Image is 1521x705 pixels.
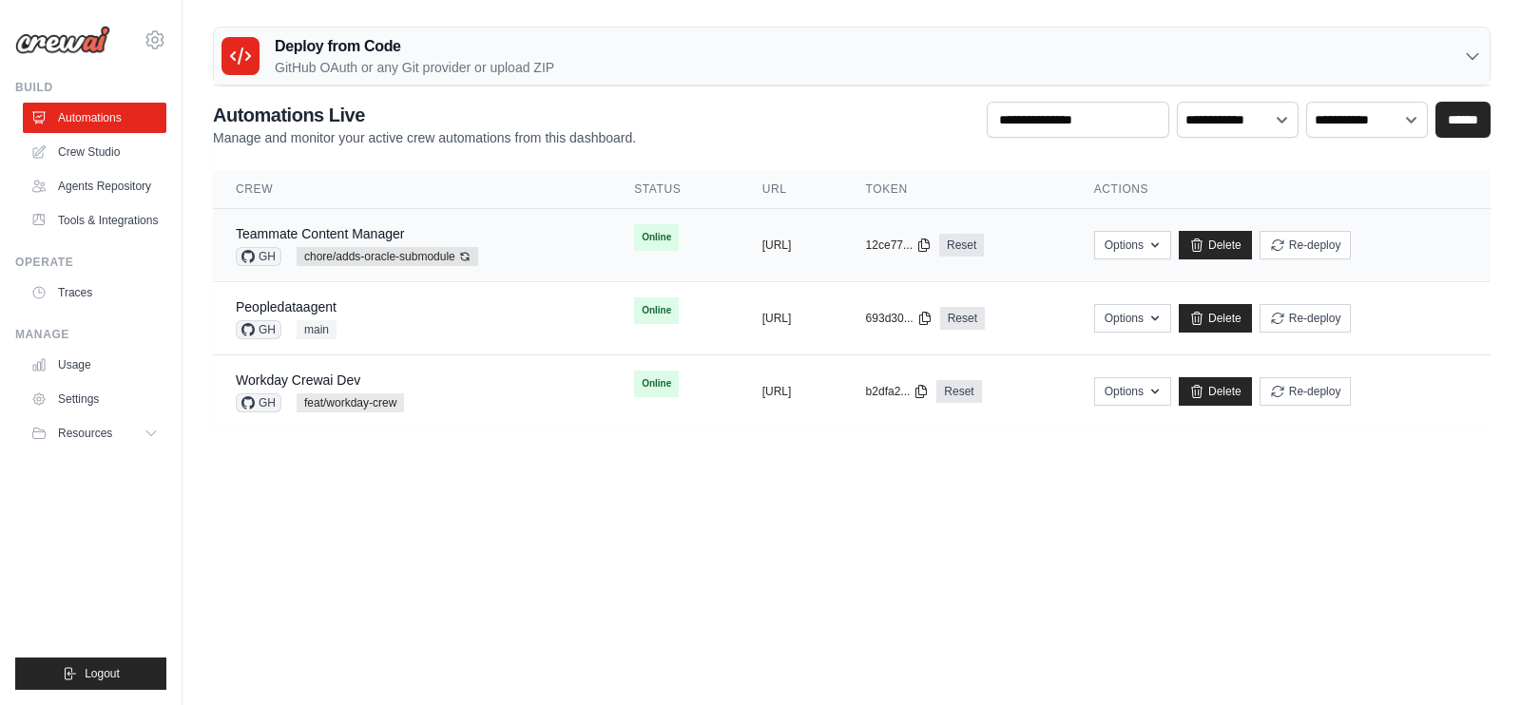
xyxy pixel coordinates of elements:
span: main [297,320,337,339]
button: b2dfa2... [866,384,930,399]
a: Delete [1179,304,1252,333]
a: Reset [939,234,984,257]
a: Reset [936,380,981,403]
th: Actions [1071,170,1491,209]
div: Manage [15,327,166,342]
span: GH [236,247,281,266]
span: Resources [58,426,112,441]
p: Manage and monitor your active crew automations from this dashboard. [213,128,636,147]
span: Online [634,297,679,324]
span: GH [236,393,281,412]
a: Tools & Integrations [23,205,166,236]
span: Online [634,224,679,251]
button: Re-deploy [1260,304,1352,333]
a: Delete [1179,231,1252,259]
img: Logo [15,26,110,54]
a: Automations [23,103,166,133]
a: Settings [23,384,166,414]
th: URL [740,170,843,209]
a: Traces [23,277,166,308]
span: chore/adds-oracle-submodule [297,247,478,266]
button: Re-deploy [1260,377,1352,406]
div: Build [15,80,166,95]
button: Options [1094,377,1171,406]
button: 12ce77... [866,238,932,253]
th: Token [843,170,1071,209]
button: Resources [23,418,166,448]
button: Options [1094,304,1171,333]
a: Peopledataagent [236,299,337,314]
button: Options [1094,231,1171,259]
th: Crew [213,170,611,209]
a: Delete [1179,377,1252,406]
a: Workday Crewai Dev [236,372,360,388]
h2: Automations Live [213,102,636,128]
div: Operate [15,255,166,270]
a: Reset [940,307,985,330]
button: 693d30... [866,311,933,326]
th: Status [611,170,740,209]
span: feat/workday-crew [297,393,404,412]
a: Usage [23,350,166,380]
span: Online [634,371,679,397]
button: Logout [15,657,166,690]
h3: Deploy from Code [275,35,554,58]
a: Agents Repository [23,171,166,201]
button: Re-deploy [1260,231,1352,259]
span: GH [236,320,281,339]
a: Crew Studio [23,137,166,167]
p: GitHub OAuth or any Git provider or upload ZIP [275,58,554,77]
span: Logout [85,666,120,681]
a: Teammate Content Manager [236,226,404,241]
